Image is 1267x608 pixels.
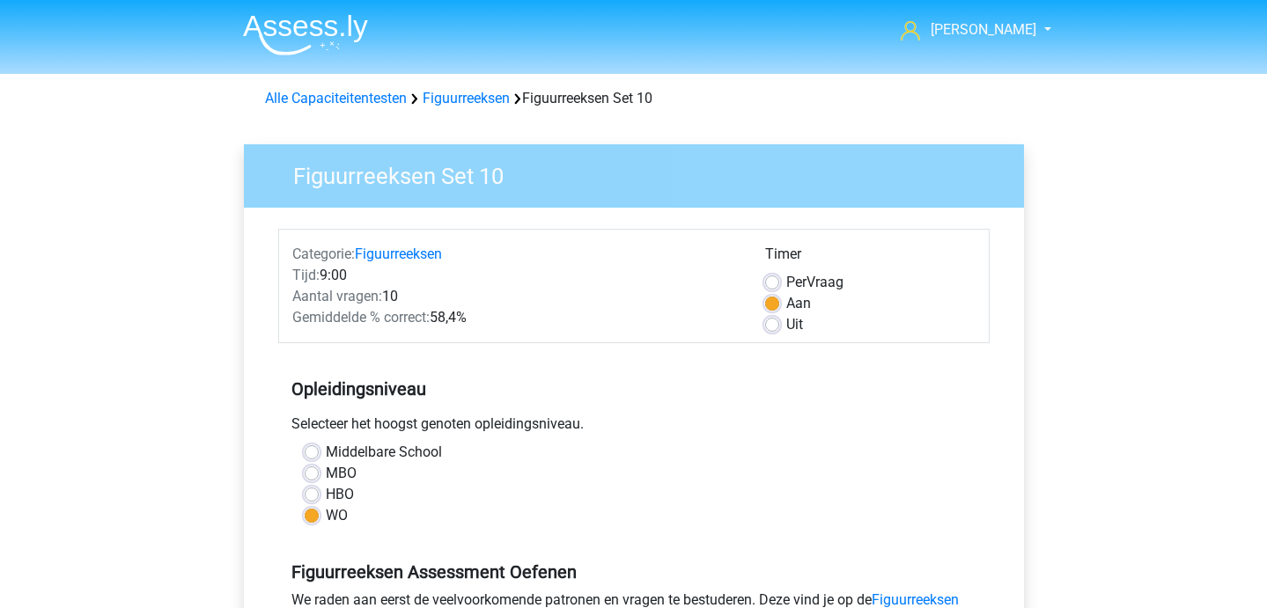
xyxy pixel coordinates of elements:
span: Tijd: [292,267,320,283]
label: WO [326,505,348,526]
span: Gemiddelde % correct: [292,309,430,326]
label: Middelbare School [326,442,442,463]
div: 58,4% [279,307,752,328]
a: Alle Capaciteitentesten [265,90,407,106]
div: Selecteer het hoogst genoten opleidingsniveau. [278,414,990,442]
span: Categorie: [292,245,355,262]
label: Uit [786,314,803,335]
label: Aan [786,293,811,314]
span: [PERSON_NAME] [931,21,1036,38]
label: MBO [326,463,357,484]
div: Figuurreeksen Set 10 [258,88,1010,109]
h3: Figuurreeksen Set 10 [272,156,1011,190]
a: Figuurreeksen [423,90,510,106]
div: 9:00 [279,265,752,286]
a: [PERSON_NAME] [894,19,1038,40]
h5: Opleidingsniveau [291,371,976,407]
span: Per [786,274,807,290]
div: Timer [765,244,976,272]
h5: Figuurreeksen Assessment Oefenen [291,561,976,582]
label: HBO [326,484,354,505]
label: Vraag [786,272,843,293]
img: Assessly [243,14,368,55]
div: 10 [279,286,752,307]
span: Aantal vragen: [292,288,382,304]
a: Figuurreeksen [355,245,442,262]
